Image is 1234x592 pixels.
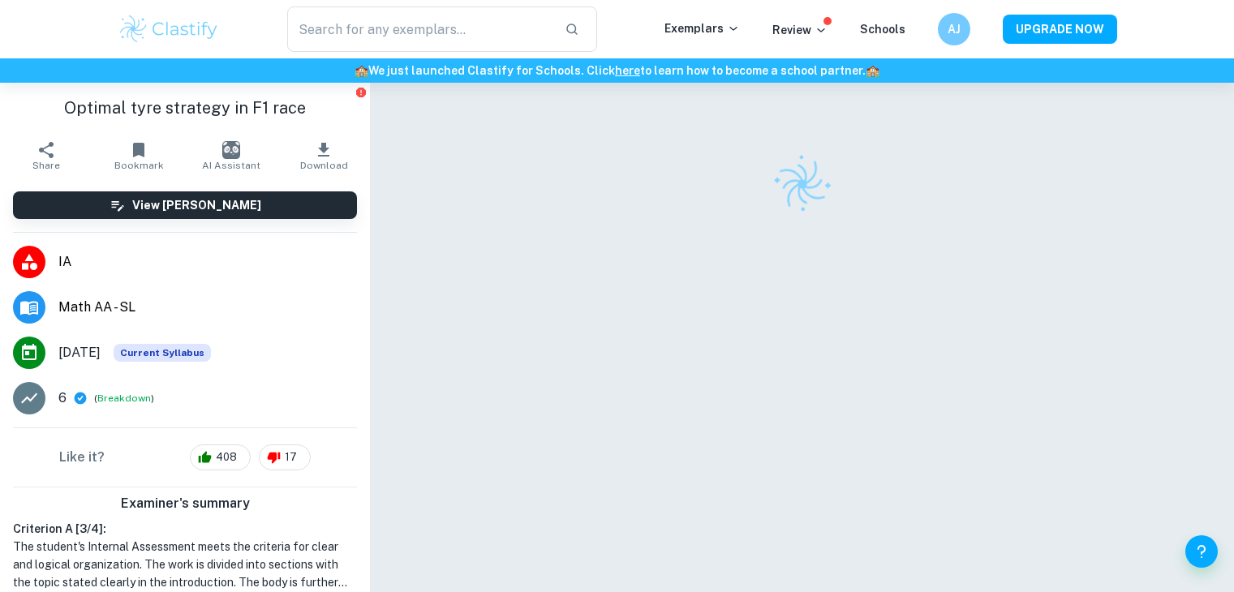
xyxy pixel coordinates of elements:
span: Share [32,160,60,171]
h6: Criterion A [ 3 / 4 ]: [13,520,357,538]
p: Review [772,21,828,39]
button: Breakdown [97,391,151,405]
a: Schools [860,23,905,36]
p: Exemplars [664,19,740,37]
img: Clastify logo [118,13,221,45]
span: 408 [207,449,246,465]
span: Math AA - SL [58,298,357,317]
span: Current Syllabus [114,344,211,362]
h1: The student's Internal Assessment meets the criteria for clear and logical organization. The work... [13,538,357,591]
button: AI Assistant [185,133,277,178]
span: 17 [276,449,306,465]
span: ( ) [94,391,154,406]
span: 🏫 [866,64,879,77]
div: 17 [259,444,311,470]
button: Help and Feedback [1185,535,1218,568]
img: AI Assistant [222,141,240,159]
button: Download [277,133,370,178]
h1: Optimal tyre strategy in F1 race [13,96,357,120]
input: Search for any exemplars... [287,6,553,52]
span: Bookmark [114,160,164,171]
h6: Like it? [59,448,105,467]
span: [DATE] [58,343,101,362]
img: Clastify logo [762,144,842,225]
button: View [PERSON_NAME] [13,191,357,219]
div: 408 [190,444,251,470]
span: Download [300,160,348,171]
h6: AJ [944,20,963,38]
h6: View [PERSON_NAME] [132,196,261,214]
span: IA [58,252,357,272]
button: AJ [938,13,970,45]
button: Report issue [355,86,367,98]
span: AI Assistant [202,160,260,171]
p: 6 [58,388,67,408]
span: 🏫 [355,64,368,77]
h6: Examiner's summary [6,494,363,513]
div: This exemplar is based on the current syllabus. Feel free to refer to it for inspiration/ideas wh... [114,344,211,362]
h6: We just launched Clastify for Schools. Click to learn how to become a school partner. [3,62,1231,79]
button: Bookmark [92,133,185,178]
a: here [615,64,640,77]
button: UPGRADE NOW [1003,15,1117,44]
